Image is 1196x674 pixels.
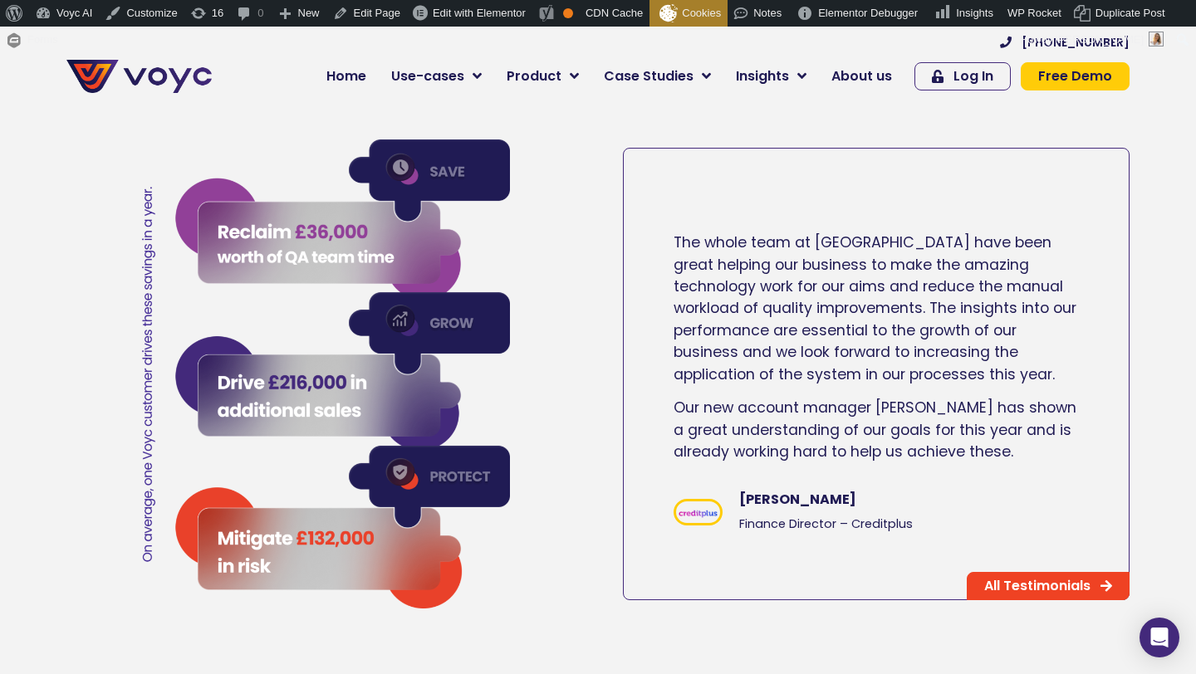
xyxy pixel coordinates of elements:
a: All Testimonials [967,572,1130,600]
span: Product [507,66,561,86]
img: voyc-full-logo [66,60,212,93]
a: Log In [914,62,1011,90]
span: Job title [220,134,277,154]
span: Log In [953,70,993,83]
p: Finance Director – Creditplus [739,515,1079,534]
a: Insights [723,60,819,93]
span: About us [831,66,892,86]
a: About us [819,60,904,93]
span: Free Demo [1038,70,1112,83]
p: Our new account manager [PERSON_NAME] has shown a great understanding of our goals for this year ... [674,397,1079,462]
span: Insights [956,7,993,19]
span: Use-cases [391,66,464,86]
a: [PHONE_NUMBER] [1000,37,1130,48]
a: Product [494,60,591,93]
span: Insights [736,66,789,86]
span: Home [326,66,366,86]
span: [PERSON_NAME] [1055,33,1144,46]
a: Case Studies [591,60,723,93]
span: Case Studies [604,66,694,86]
span: Phone [220,66,262,85]
a: Home [314,60,379,93]
p: The whole team at [GEOGRAPHIC_DATA] have been great helping our business to make the amazing tech... [674,232,1079,385]
a: Howdy, [1014,27,1170,53]
a: Privacy Policy [342,345,420,362]
a: Free Demo [1021,62,1130,90]
a: Use-cases [379,60,494,93]
span: Edit with Elementor [433,7,526,19]
div: Open Intercom Messenger [1140,618,1179,657]
span: All Testimonials [984,579,1091,593]
span: Forms [27,27,58,53]
h6: [PERSON_NAME] [739,491,1079,507]
div: OK [563,8,573,18]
